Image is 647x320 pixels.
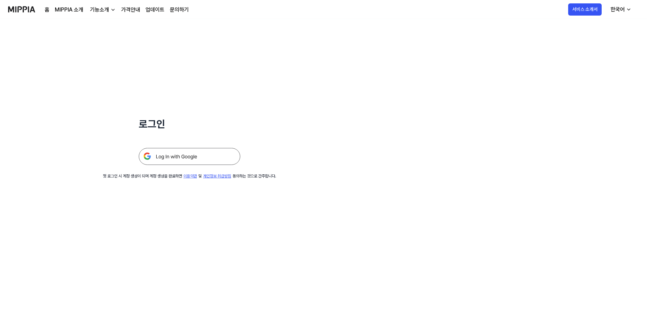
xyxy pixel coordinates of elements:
h1: 로그인 [139,116,240,132]
div: 기능소개 [89,6,110,14]
button: 기능소개 [89,6,116,14]
div: 한국어 [609,5,626,14]
div: 첫 로그인 시 계정 생성이 되며 계정 생성을 완료하면 및 동의하는 것으로 간주합니다. [103,173,276,179]
a: 홈 [45,6,49,14]
a: 가격안내 [121,6,140,14]
a: 문의하기 [170,6,189,14]
a: MIPPIA 소개 [55,6,83,14]
a: 업데이트 [146,6,164,14]
img: 구글 로그인 버튼 [139,148,240,165]
img: down [110,7,116,13]
button: 서비스 소개서 [568,3,602,16]
a: 이용약관 [183,174,197,178]
a: 개인정보 취급방침 [203,174,231,178]
button: 한국어 [605,3,635,16]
